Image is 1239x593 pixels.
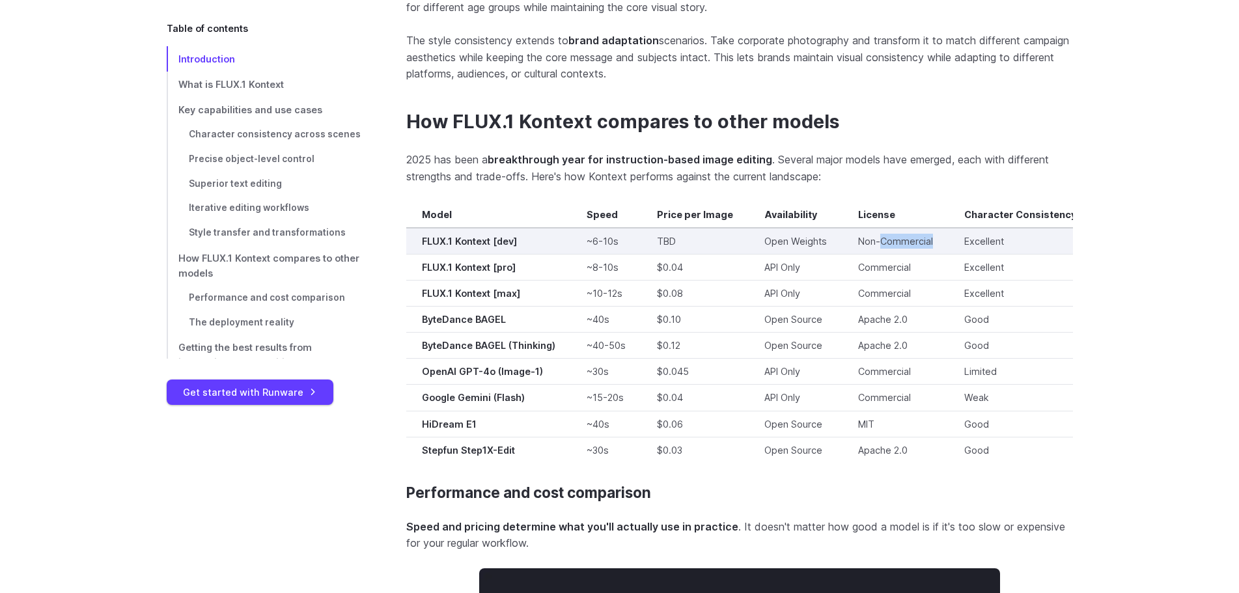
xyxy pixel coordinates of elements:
a: The deployment reality [167,310,365,335]
td: MIT [842,411,949,437]
strong: Google Gemini (Flash) [422,392,525,403]
a: What is FLUX.1 Kontext [167,72,365,97]
a: Introduction [167,46,365,72]
strong: HiDream E1 [422,419,477,430]
td: Open Source [749,307,842,333]
td: $0.12 [641,333,749,359]
a: Performance and cost comparison [406,484,651,502]
td: Commercial [842,385,949,411]
th: Availability [749,202,842,228]
td: Non-Commercial [842,228,949,255]
span: What is FLUX.1 Kontext [178,79,284,90]
td: $0.06 [641,411,749,437]
td: Open Source [749,437,842,463]
td: API Only [749,255,842,281]
td: API Only [749,281,842,307]
a: Superior text editing [167,172,365,197]
span: Getting the best results from instruction-based editing [178,342,312,368]
td: ~40s [571,411,641,437]
td: $0.03 [641,437,749,463]
th: Model [406,202,571,228]
td: Apache 2.0 [842,437,949,463]
td: ~10-12s [571,281,641,307]
td: ~6-10s [571,228,641,255]
span: Iterative editing workflows [189,202,309,213]
td: Open Weights [749,228,842,255]
td: Apache 2.0 [842,333,949,359]
strong: FLUX.1 Kontext [pro] [422,262,516,273]
span: Precise object-level control [189,154,314,164]
span: Style transfer and transformations [189,227,346,238]
th: Speed [571,202,641,228]
td: Limited [949,359,1092,385]
strong: OpenAI GPT-4o (Image-1) [422,366,543,377]
a: How FLUX.1 Kontext compares to other models [167,245,365,286]
td: Good [949,307,1092,333]
strong: FLUX.1 Kontext [dev] [422,236,517,247]
td: ~40s [571,307,641,333]
td: Good [949,333,1092,359]
td: ~40-50s [571,333,641,359]
span: The deployment reality [189,317,294,327]
a: Iterative editing workflows [167,196,365,221]
td: Weak [949,385,1092,411]
td: Excellent [949,281,1092,307]
a: Precise object-level control [167,147,365,172]
p: 2025 has been a . Several major models have emerged, each with different strengths and trade-offs... [406,152,1073,185]
span: Superior text editing [189,178,282,189]
td: Commercial [842,255,949,281]
a: Style transfer and transformations [167,221,365,245]
td: Good [949,437,1092,463]
strong: Stepfun Step1X-Edit [422,445,515,456]
a: Getting the best results from instruction-based editing [167,335,365,376]
td: ~15-20s [571,385,641,411]
td: $0.04 [641,385,749,411]
td: TBD [641,228,749,255]
td: API Only [749,359,842,385]
td: $0.04 [641,255,749,281]
td: Open Source [749,411,842,437]
td: $0.08 [641,281,749,307]
td: $0.045 [641,359,749,385]
strong: ByteDance BAGEL [422,314,506,325]
td: Apache 2.0 [842,307,949,333]
td: ~30s [571,437,641,463]
span: Key capabilities and use cases [178,104,322,115]
a: Performance and cost comparison [167,286,365,310]
td: ~30s [571,359,641,385]
td: Commercial [842,281,949,307]
strong: ByteDance BAGEL (Thinking) [422,340,555,351]
a: Get started with Runware [167,379,333,405]
strong: FLUX.1 Kontext [max] [422,288,520,299]
p: . It doesn't matter how good a model is if it's too slow or expensive for your regular workflow. [406,519,1073,552]
td: API Only [749,385,842,411]
td: Excellent [949,228,1092,255]
p: The style consistency extends to scenarios. Take corporate photography and transform it to match ... [406,33,1073,83]
th: Price per Image [641,202,749,228]
td: Open Source [749,333,842,359]
strong: Speed and pricing determine what you'll actually use in practice [406,520,738,533]
a: How FLUX.1 Kontext compares to other models [406,111,839,133]
span: Introduction [178,53,235,64]
strong: breakthrough year for instruction-based image editing [488,153,772,166]
th: Character Consistency [949,202,1092,228]
span: Performance and cost comparison [189,292,345,303]
td: ~8-10s [571,255,641,281]
span: Character consistency across scenes [189,129,361,139]
strong: brand adaptation [568,34,659,47]
td: Good [949,411,1092,437]
td: $0.10 [641,307,749,333]
span: How FLUX.1 Kontext compares to other models [178,253,359,279]
a: Character consistency across scenes [167,122,365,147]
span: Table of contents [167,21,248,36]
td: Excellent [949,255,1092,281]
th: License [842,202,949,228]
a: Key capabilities and use cases [167,97,365,122]
td: Commercial [842,359,949,385]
